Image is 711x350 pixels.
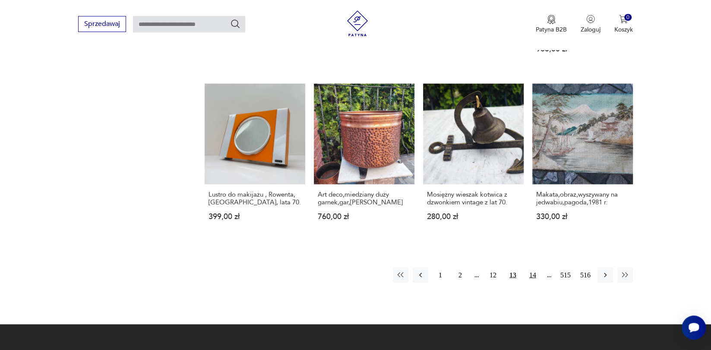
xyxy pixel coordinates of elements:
p: Koszyk [614,25,633,34]
div: 0 [624,14,632,21]
p: Patyna B2B [536,25,567,34]
img: Patyna - sklep z meblami i dekoracjami vintage [344,10,370,36]
a: Art deco,miedziany duży garnek,gar,saganArt deco,miedziany duży garnek,gar,[PERSON_NAME]760,00 zł [314,83,414,237]
h3: Mosiężny wieszak kotwica z dzwonkiem vintage z lat 70. [427,191,520,206]
a: Makata,obraz,wyszywany na jedwabiu,pagoda,1981 r.Makata,obraz,wyszywany na jedwabiu,pagoda,1981 r... [532,83,633,237]
a: Lustro do makijażu , Rowenta, Niemcy, lata 70.Lustro do makijażu , Rowenta, [GEOGRAPHIC_DATA], la... [205,83,305,237]
button: Szukaj [230,19,240,29]
p: 399,00 zł [209,213,301,220]
button: Zaloguj [581,15,600,34]
h3: Lustro do makijażu , Rowenta, [GEOGRAPHIC_DATA], lata 70. [209,191,301,206]
iframe: Smartsupp widget button [682,315,706,340]
a: Mosiężny wieszak kotwica z dzwonkiem vintage z lat 70.Mosiężny wieszak kotwica z dzwonkiem vintag... [423,83,524,237]
a: Ikona medaluPatyna B2B [536,15,567,34]
img: Ikona koszyka [619,15,628,23]
img: Ikona medalu [547,15,556,24]
button: 12 [485,267,501,283]
button: 0Koszyk [614,15,633,34]
p: 900,00 zł [536,45,629,53]
button: 14 [525,267,540,283]
h3: Art deco,miedziany duży garnek,gar,[PERSON_NAME] [318,191,411,206]
button: Patyna B2B [536,15,567,34]
p: Zaloguj [581,25,600,34]
a: Sprzedawaj [78,22,126,28]
button: Sprzedawaj [78,16,126,32]
p: 760,00 zł [318,213,411,220]
button: 516 [578,267,593,283]
button: 2 [452,267,468,283]
h3: Makata,obraz,wyszywany na jedwabiu,pagoda,1981 r. [536,191,629,206]
img: Ikonka użytkownika [586,15,595,23]
button: 1 [433,267,448,283]
p: 330,00 zł [536,213,629,220]
button: 13 [505,267,521,283]
button: 515 [558,267,573,283]
p: 280,00 zł [427,213,520,220]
